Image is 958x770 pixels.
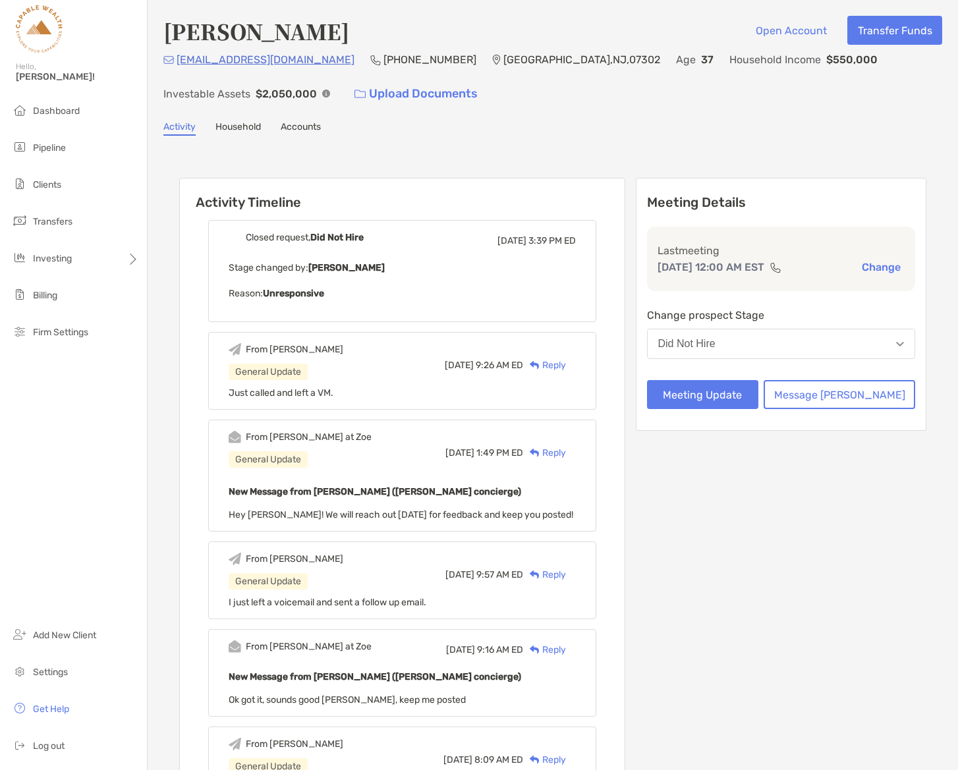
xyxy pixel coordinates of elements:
[281,121,321,136] a: Accounts
[658,242,905,259] p: Last meeting
[477,644,523,655] span: 9:16 AM ED
[229,573,308,590] div: General Update
[263,288,324,299] b: Unresponsive
[445,360,474,371] span: [DATE]
[246,344,343,355] div: From [PERSON_NAME]
[215,121,261,136] a: Household
[33,290,57,301] span: Billing
[658,338,716,350] div: Did Not Hire
[180,179,625,210] h6: Activity Timeline
[847,16,942,45] button: Transfer Funds
[229,553,241,565] img: Event icon
[530,361,540,370] img: Reply icon
[647,307,916,323] p: Change prospect Stage
[163,56,174,64] img: Email Icon
[246,553,343,564] div: From [PERSON_NAME]
[530,756,540,764] img: Reply icon
[445,569,474,580] span: [DATE]
[310,232,364,243] b: Did Not Hire
[16,5,63,53] img: Zoe Logo
[229,343,241,356] img: Event icon
[229,486,521,497] b: New Message from [PERSON_NAME] ([PERSON_NAME] concierge)
[308,262,385,273] b: [PERSON_NAME]
[229,694,466,705] span: Ok got it, sounds good [PERSON_NAME], keep me posted
[256,86,317,102] p: $2,050,000
[229,451,308,468] div: General Update
[858,260,905,274] button: Change
[12,626,28,642] img: add_new_client icon
[246,431,372,443] div: From [PERSON_NAME] at Zoe
[445,447,474,458] span: [DATE]
[12,323,28,339] img: firm-settings icon
[729,51,821,68] p: Household Income
[530,449,540,457] img: Reply icon
[163,86,250,102] p: Investable Assets
[497,235,526,246] span: [DATE]
[33,179,61,190] span: Clients
[246,738,343,750] div: From [PERSON_NAME]
[443,754,472,765] span: [DATE]
[658,259,764,275] p: [DATE] 12:00 AM EST
[229,738,241,750] img: Event icon
[229,231,241,244] img: Event icon
[530,570,540,579] img: Reply icon
[647,329,916,359] button: Did Not Hire
[745,16,837,45] button: Open Account
[12,250,28,265] img: investing icon
[163,16,349,46] h4: [PERSON_NAME]
[229,671,521,682] b: New Message from [PERSON_NAME] ([PERSON_NAME] concierge)
[229,431,241,443] img: Event icon
[354,90,366,99] img: button icon
[12,213,28,229] img: transfers icon
[647,194,916,211] p: Meeting Details
[523,753,566,767] div: Reply
[676,51,696,68] p: Age
[896,342,904,346] img: Open dropdown arrow
[476,569,523,580] span: 9:57 AM ED
[476,360,523,371] span: 9:26 AM ED
[177,51,354,68] p: [EMAIL_ADDRESS][DOMAIN_NAME]
[246,641,372,652] div: From [PERSON_NAME] at Zoe
[322,90,330,97] img: Info Icon
[12,176,28,192] img: clients icon
[33,667,68,678] span: Settings
[12,139,28,155] img: pipeline icon
[764,380,915,409] button: Message [PERSON_NAME]
[528,235,576,246] span: 3:39 PM ED
[523,358,566,372] div: Reply
[33,327,88,338] span: Firm Settings
[33,216,72,227] span: Transfers
[33,105,80,117] span: Dashboard
[33,703,69,715] span: Get Help
[492,55,501,65] img: Location Icon
[229,364,308,380] div: General Update
[647,380,759,409] button: Meeting Update
[530,646,540,654] img: Reply icon
[346,80,486,108] a: Upload Documents
[229,509,573,520] span: Hey [PERSON_NAME]! We will reach out [DATE] for feedback and keep you posted!
[229,285,576,302] p: Reason:
[370,55,381,65] img: Phone Icon
[701,51,714,68] p: 37
[33,253,72,264] span: Investing
[229,387,333,399] span: Just called and left a VM.
[16,71,139,82] span: [PERSON_NAME]!
[33,630,96,641] span: Add New Client
[523,643,566,657] div: Reply
[12,102,28,118] img: dashboard icon
[826,51,878,68] p: $550,000
[229,597,426,608] span: I just left a voicemail and sent a follow up email.
[770,262,781,273] img: communication type
[12,700,28,716] img: get-help icon
[474,754,523,765] span: 8:09 AM ED
[12,663,28,679] img: settings icon
[523,568,566,582] div: Reply
[523,446,566,460] div: Reply
[446,644,475,655] span: [DATE]
[12,737,28,753] img: logout icon
[12,287,28,302] img: billing icon
[229,640,241,653] img: Event icon
[503,51,660,68] p: [GEOGRAPHIC_DATA] , NJ , 07302
[383,51,476,68] p: [PHONE_NUMBER]
[163,121,196,136] a: Activity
